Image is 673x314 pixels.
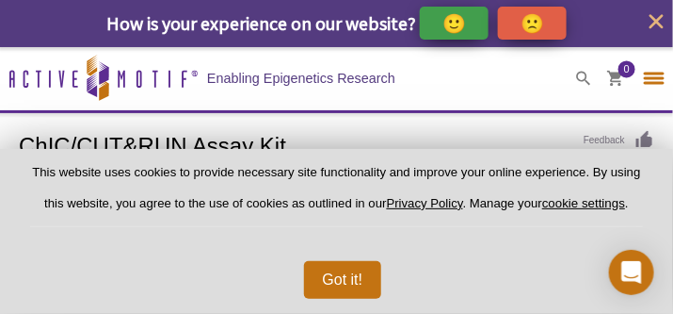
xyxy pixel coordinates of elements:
[442,11,466,35] p: 🙂
[304,261,382,299] button: Got it!
[207,70,395,87] h2: Enabling Epigenetics Research
[624,61,630,78] span: 0
[106,11,416,35] span: How is your experience on our website?
[387,196,463,210] a: Privacy Policy
[645,9,668,33] button: close
[584,130,654,151] a: Feedback
[19,130,565,158] h1: ChIC/CUT&RUN Assay Kit
[609,250,654,295] div: Open Intercom Messenger
[542,196,625,210] button: cookie settings
[521,11,544,35] p: 🙁
[30,164,643,227] p: This website uses cookies to provide necessary site functionality and improve your online experie...
[607,71,624,91] a: 0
